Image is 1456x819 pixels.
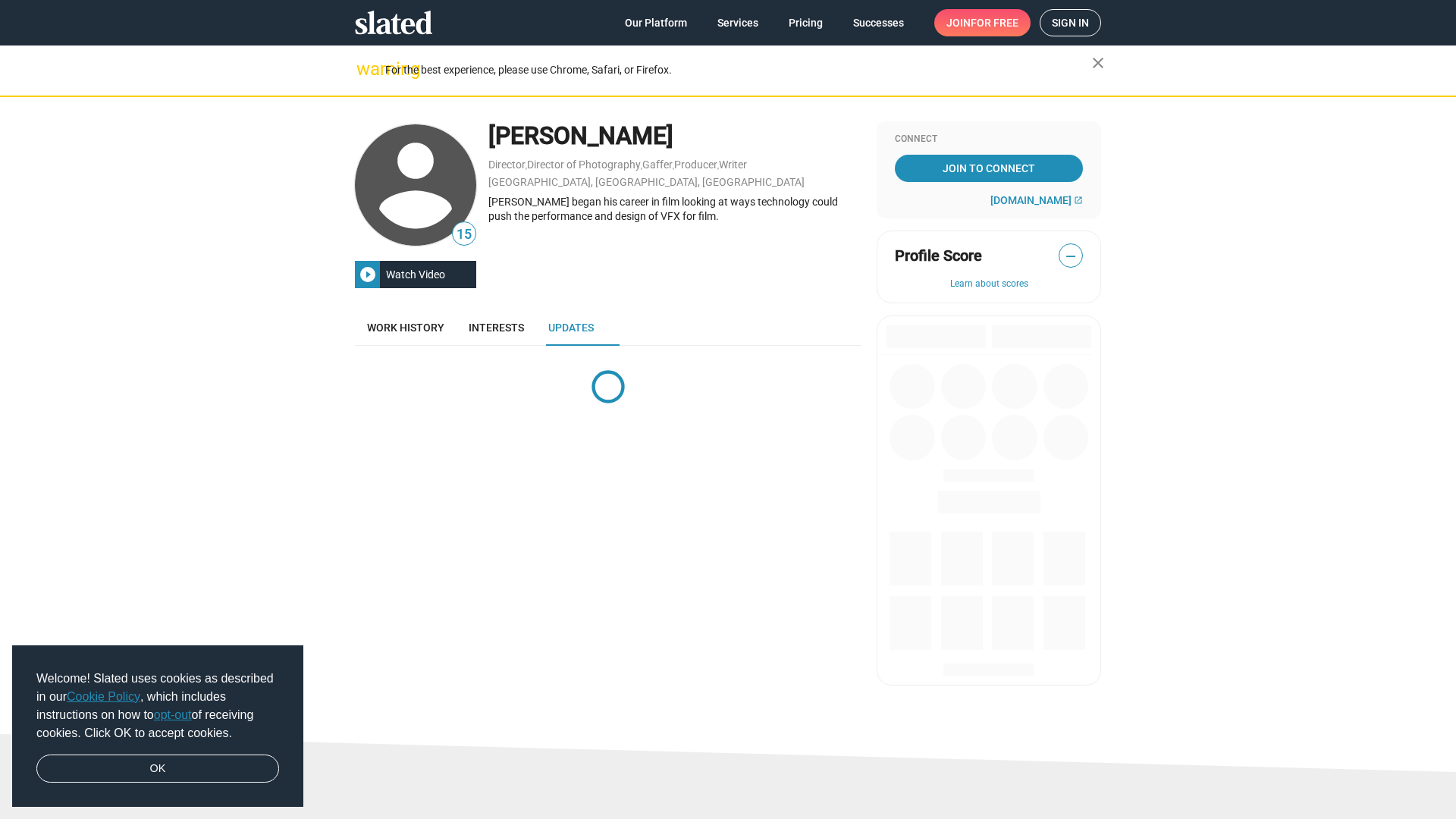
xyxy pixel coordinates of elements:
[1074,196,1083,205] mat-icon: open_in_new
[536,309,606,346] a: Updates
[895,133,1083,146] div: Connect
[154,708,192,721] a: opt-out
[641,162,642,170] span: ,
[359,265,377,284] mat-icon: play_circle_filled
[642,158,673,171] a: Gaffer
[841,9,916,36] a: Successes
[488,158,526,171] a: Director
[469,322,524,334] span: Interests
[853,9,904,36] span: Successes
[895,246,982,266] span: Profile Score
[1040,9,1101,36] a: Sign in
[380,261,451,288] div: Watch Video
[1059,246,1082,266] span: —
[895,155,1083,182] a: Join To Connect
[488,195,861,223] div: [PERSON_NAME] began his career in film looking at ways technology could push the performance and ...
[453,224,475,245] span: 15
[705,9,770,36] a: Services
[67,690,140,703] a: Cookie Policy
[1052,10,1089,36] span: Sign in
[548,322,594,334] span: Updates
[457,309,536,346] a: Interests
[674,158,717,171] a: Producer
[367,322,444,334] span: Work history
[613,9,699,36] a: Our Platform
[356,60,375,78] mat-icon: warning
[385,60,1092,80] div: For the best experience, please use Chrome, Safari, or Firefox.
[990,194,1083,206] a: [DOMAIN_NAME]
[1089,54,1107,72] mat-icon: close
[789,9,823,36] span: Pricing
[895,278,1083,290] button: Learn about scores
[355,261,476,288] button: Watch Video
[355,309,457,346] a: Work history
[36,670,279,742] span: Welcome! Slated uses cookies as described in our , which includes instructions on how to of recei...
[488,176,805,188] a: [GEOGRAPHIC_DATA], [GEOGRAPHIC_DATA], [GEOGRAPHIC_DATA]
[719,158,747,171] a: Writer
[777,9,835,36] a: Pricing
[717,9,758,36] span: Services
[673,162,674,170] span: ,
[717,162,719,170] span: ,
[526,162,527,170] span: ,
[12,645,303,808] div: cookieconsent
[898,155,1080,182] span: Join To Connect
[625,9,687,36] span: Our Platform
[934,9,1031,36] a: Joinfor free
[36,755,279,783] a: dismiss cookie message
[946,9,1018,36] span: Join
[527,158,641,171] a: Director of Photography
[971,9,1018,36] span: for free
[990,194,1072,206] span: [DOMAIN_NAME]
[488,120,861,152] div: [PERSON_NAME]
